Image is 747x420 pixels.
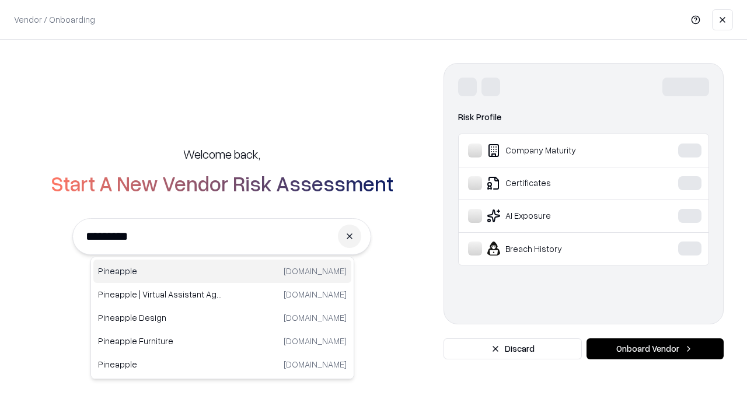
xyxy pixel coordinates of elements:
[51,171,393,195] h2: Start A New Vendor Risk Assessment
[98,335,222,347] p: Pineapple Furniture
[284,265,347,277] p: [DOMAIN_NAME]
[284,311,347,324] p: [DOMAIN_NAME]
[458,110,709,124] div: Risk Profile
[468,143,643,157] div: Company Maturity
[90,257,354,379] div: Suggestions
[444,338,582,359] button: Discard
[98,288,222,300] p: Pineapple | Virtual Assistant Agency
[183,146,260,162] h5: Welcome back,
[468,242,643,256] div: Breach History
[587,338,724,359] button: Onboard Vendor
[14,13,95,26] p: Vendor / Onboarding
[284,335,347,347] p: [DOMAIN_NAME]
[284,288,347,300] p: [DOMAIN_NAME]
[284,358,347,370] p: [DOMAIN_NAME]
[98,311,222,324] p: Pineapple Design
[98,358,222,370] p: Pineapple
[468,209,643,223] div: AI Exposure
[468,176,643,190] div: Certificates
[98,265,222,277] p: Pineapple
